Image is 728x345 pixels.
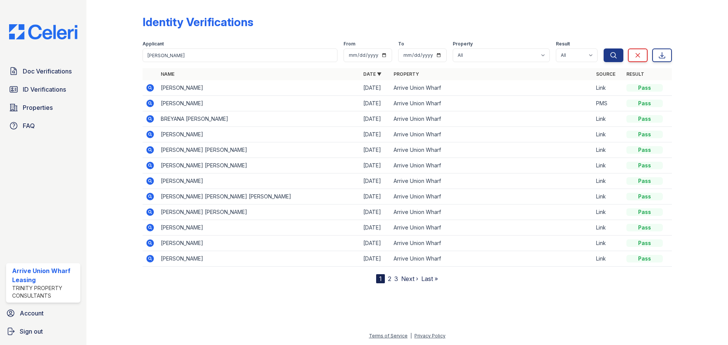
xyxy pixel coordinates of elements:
[158,173,360,189] td: [PERSON_NAME]
[391,189,593,205] td: Arrive Union Wharf
[20,309,44,318] span: Account
[158,142,360,158] td: [PERSON_NAME] [PERSON_NAME]
[360,96,391,111] td: [DATE]
[593,189,623,205] td: Link
[556,41,570,47] label: Result
[593,80,623,96] td: Link
[391,96,593,111] td: Arrive Union Wharf
[360,205,391,220] td: [DATE]
[391,111,593,127] td: Arrive Union Wharf
[394,275,398,283] a: 3
[6,64,80,79] a: Doc Verifications
[3,24,83,39] img: CE_Logo_Blue-a8612792a0a2168367f1c8372b55b34899dd931a85d93a1a3d3e32e68fde9ad4.png
[391,173,593,189] td: Arrive Union Wharf
[12,284,77,300] div: Trinity Property Consultants
[158,189,360,205] td: [PERSON_NAME] [PERSON_NAME] [PERSON_NAME]
[23,121,35,130] span: FAQ
[391,205,593,220] td: Arrive Union Wharf
[360,189,391,205] td: [DATE]
[593,127,623,142] td: Link
[593,251,623,267] td: Link
[143,41,164,47] label: Applicant
[158,205,360,220] td: [PERSON_NAME] [PERSON_NAME]
[20,327,43,336] span: Sign out
[3,324,83,339] a: Sign out
[158,127,360,142] td: [PERSON_NAME]
[369,333,408,339] a: Terms of Service
[593,96,623,111] td: PMS
[12,266,77,284] div: Arrive Union Wharf Leasing
[391,142,593,158] td: Arrive Union Wharf
[421,275,438,283] a: Last »
[363,71,381,77] a: Date ▼
[161,71,174,77] a: Name
[596,71,615,77] a: Source
[626,224,663,231] div: Pass
[394,71,419,77] a: Property
[626,162,663,169] div: Pass
[360,220,391,236] td: [DATE]
[6,82,80,97] a: ID Verifications
[360,127,391,142] td: [DATE]
[143,15,253,29] div: Identity Verifications
[593,158,623,173] td: Link
[626,239,663,247] div: Pass
[344,41,355,47] label: From
[626,193,663,200] div: Pass
[158,251,360,267] td: [PERSON_NAME]
[593,142,623,158] td: Link
[376,274,385,283] div: 1
[158,158,360,173] td: [PERSON_NAME] [PERSON_NAME]
[360,80,391,96] td: [DATE]
[391,251,593,267] td: Arrive Union Wharf
[398,41,404,47] label: To
[626,146,663,154] div: Pass
[401,275,418,283] a: Next ›
[360,251,391,267] td: [DATE]
[626,208,663,216] div: Pass
[453,41,473,47] label: Property
[593,220,623,236] td: Link
[626,115,663,123] div: Pass
[158,220,360,236] td: [PERSON_NAME]
[626,255,663,262] div: Pass
[360,158,391,173] td: [DATE]
[158,80,360,96] td: [PERSON_NAME]
[388,275,391,283] a: 2
[143,48,337,62] input: Search by name or phone number
[23,67,72,76] span: Doc Verifications
[360,111,391,127] td: [DATE]
[593,111,623,127] td: Link
[626,177,663,185] div: Pass
[360,236,391,251] td: [DATE]
[410,333,412,339] div: |
[593,173,623,189] td: Link
[593,205,623,220] td: Link
[391,80,593,96] td: Arrive Union Wharf
[23,103,53,112] span: Properties
[593,236,623,251] td: Link
[391,236,593,251] td: Arrive Union Wharf
[414,333,446,339] a: Privacy Policy
[6,118,80,133] a: FAQ
[626,71,644,77] a: Result
[391,127,593,142] td: Arrive Union Wharf
[158,236,360,251] td: [PERSON_NAME]
[158,96,360,111] td: [PERSON_NAME]
[626,100,663,107] div: Pass
[391,158,593,173] td: Arrive Union Wharf
[3,306,83,321] a: Account
[23,85,66,94] span: ID Verifications
[158,111,360,127] td: BREYANA [PERSON_NAME]
[360,142,391,158] td: [DATE]
[391,220,593,236] td: Arrive Union Wharf
[626,84,663,92] div: Pass
[6,100,80,115] a: Properties
[626,131,663,138] div: Pass
[360,173,391,189] td: [DATE]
